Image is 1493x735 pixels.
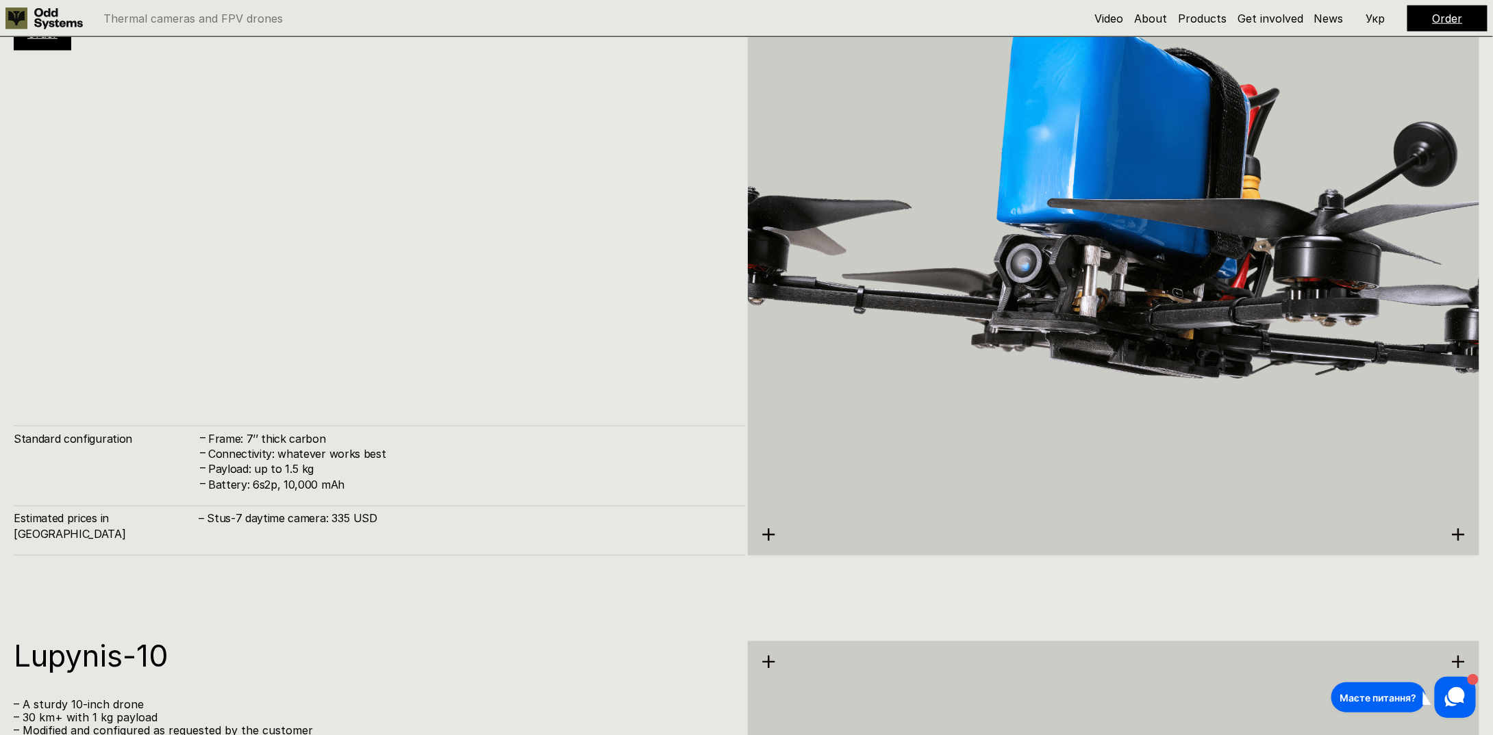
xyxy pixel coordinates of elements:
[199,511,731,526] h4: – Stus-7 daytime camera: 335 USD
[1178,12,1227,25] a: Products
[1366,13,1385,24] p: Укр
[1094,12,1123,25] a: Video
[200,430,205,445] h4: –
[103,13,283,24] p: Thermal cameras and FPV drones
[208,446,731,461] h4: Connectivity: whatever works best
[1314,12,1344,25] a: News
[14,511,199,542] h4: Estimated prices in [GEOGRAPHIC_DATA]
[14,699,731,712] p: – A sturdy 10-inch drone
[208,477,731,492] h4: Battery: 6s2p, 10,000 mAh
[1433,12,1463,25] a: Order
[1134,12,1167,25] a: About
[200,461,205,476] h4: –
[208,461,731,476] h4: Payload: up to 1.5 kg
[200,476,205,491] h4: –
[1238,12,1303,25] a: Get involved
[1328,673,1479,721] iframe: HelpCrunch
[14,431,199,446] h4: Standard configuration
[14,641,731,671] h1: Lupynis-10
[208,431,731,446] h4: Frame: 7’’ thick carbon
[200,446,205,461] h4: –
[14,712,731,725] p: – 30 km+ with 1 kg payload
